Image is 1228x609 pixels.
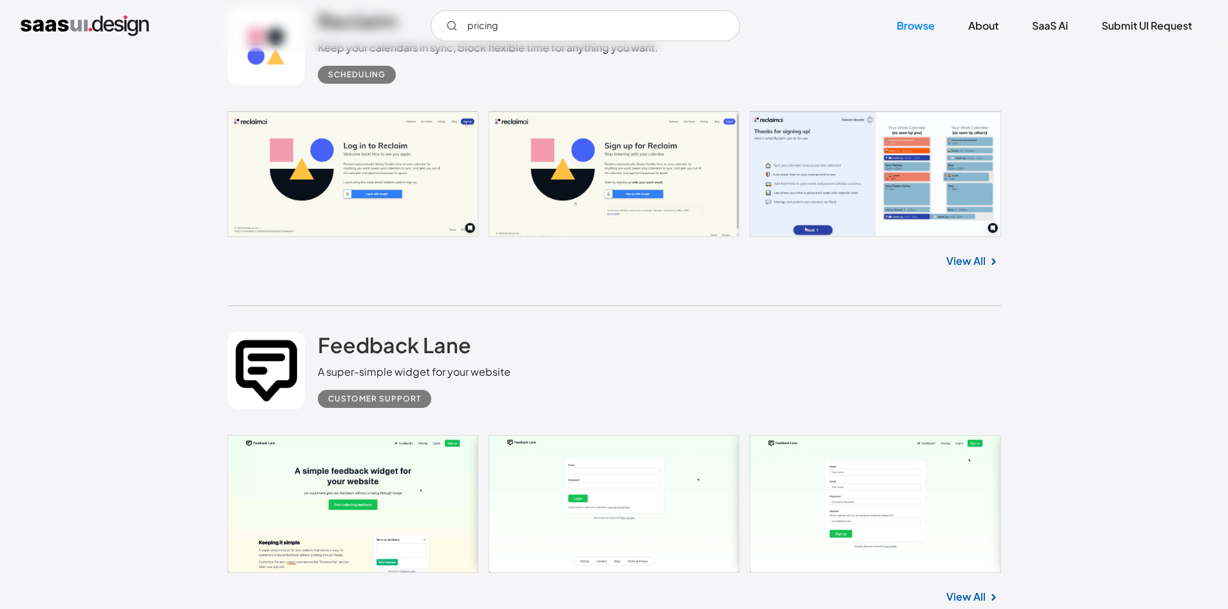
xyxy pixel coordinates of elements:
div: A super-simple widget for your website [318,364,511,380]
a: Browse [881,12,950,40]
input: Search UI designs you're looking for... [431,10,740,41]
a: View All [946,253,986,269]
div: Scheduling [328,67,385,82]
a: Feedback Lane [318,332,471,364]
a: About [953,12,1014,40]
a: SaaS Ai [1017,12,1084,40]
div: Customer Support [328,391,421,407]
a: Submit UI Request [1086,12,1207,40]
a: View All [946,589,986,604]
h2: Feedback Lane [318,332,471,358]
